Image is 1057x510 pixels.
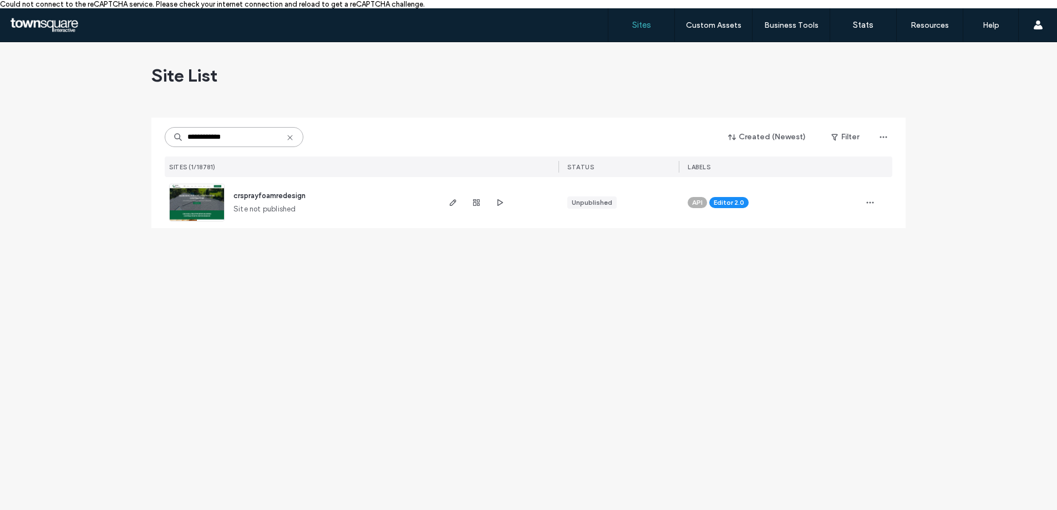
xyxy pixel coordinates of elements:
[25,8,48,18] span: Help
[151,64,217,87] span: Site List
[830,8,896,42] a: Stats
[820,128,870,146] button: Filter
[911,21,949,30] label: Resources
[233,204,296,215] span: Site not published
[686,21,741,30] label: Custom Assets
[897,8,963,42] a: Resources
[853,20,873,30] label: Stats
[714,198,744,208] span: Editor 2.0
[572,198,612,208] div: Unpublished
[764,21,819,30] label: Business Tools
[688,163,710,171] span: LABELS
[567,163,594,171] span: STATUS
[632,20,651,30] label: Sites
[719,128,816,146] button: Created (Newest)
[169,163,216,171] span: SITES (1/18781)
[608,8,674,42] a: Sites
[983,21,999,30] label: Help
[692,198,703,208] span: API
[233,191,306,200] a: crsprayfoamredesign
